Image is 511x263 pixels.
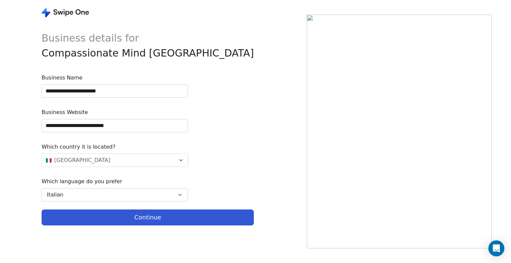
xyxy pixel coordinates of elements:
span: Business Website [42,108,188,116]
span: [GEOGRAPHIC_DATA] [54,156,110,164]
div: Open Intercom Messenger [488,240,504,256]
span: Italian [47,191,64,199]
button: Continue [42,209,254,225]
span: Which country it is located? [42,143,188,151]
span: Which language do you prefer [42,178,188,186]
span: Business Name [42,74,188,82]
span: Compassionate Mind [GEOGRAPHIC_DATA] [42,47,254,59]
span: Business details for [42,31,254,61]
